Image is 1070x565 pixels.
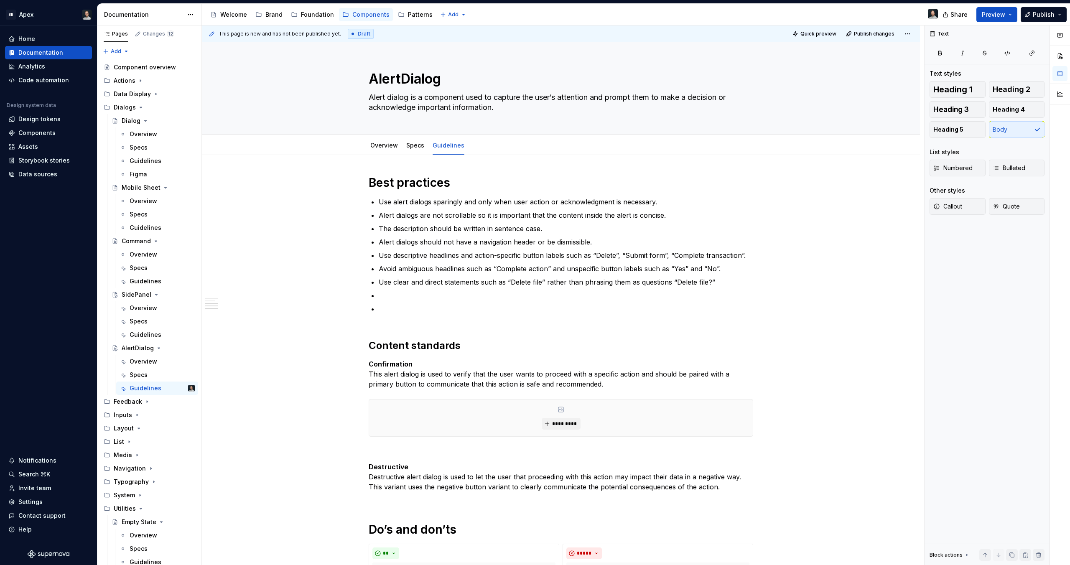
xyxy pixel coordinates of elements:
span: Heading 2 [993,85,1030,94]
div: Specs [130,545,148,553]
span: Heading 1 [933,85,973,94]
button: Add [100,46,132,57]
div: Overview [130,304,157,312]
p: Use alert dialogs sparingly and only when user action or acknowledgment is necessary. [379,197,753,207]
a: AlertDialog [108,341,198,355]
div: Documentation [104,10,183,19]
div: Specs [130,143,148,152]
div: Settings [18,498,43,506]
button: Help [5,523,92,536]
button: Quote [989,198,1045,215]
p: Destructive alert dialog is used to let the user that proceeding with this action may impact thei... [369,462,753,502]
a: Overview [116,301,198,315]
div: Search ⌘K [18,470,50,478]
a: Overview [116,248,198,261]
div: Contact support [18,512,66,520]
a: Guidelines [116,154,198,168]
a: Specs [116,261,198,275]
div: Patterns [408,10,433,19]
textarea: Alert dialog is a component used to capture the user’s attention and prompt them to make a decisi... [367,91,752,114]
div: Figma [130,170,147,178]
div: Code automation [18,76,69,84]
button: Heading 3 [930,101,986,118]
div: Utilities [114,504,136,513]
span: Draft [358,31,370,37]
a: SidePanel [108,288,198,301]
div: Guidelines [130,157,161,165]
div: Specs [130,317,148,326]
div: Dialog [122,117,140,125]
button: Contact support [5,509,92,522]
div: Specs [130,264,148,272]
div: Overview [130,197,157,205]
span: Publish [1033,10,1055,19]
h1: Best practices [369,175,753,190]
div: Pages [104,31,128,37]
div: Feedback [114,397,142,406]
a: Guidelines [116,328,198,341]
p: Use descriptive headlines and action-specific button labels such as “Delete”, “Submit form”, “Com... [379,250,753,260]
button: Share [938,7,973,22]
button: Search ⌘K [5,468,92,481]
div: Actions [114,76,135,85]
a: Specs [116,368,198,382]
div: Welcome [220,10,247,19]
div: Inputs [114,411,132,419]
h2: Content standards [369,339,753,352]
p: Alert dialogs should not have a navigation header or be dismissible. [379,237,753,247]
span: Heading 4 [993,105,1025,114]
span: Add [111,48,121,55]
div: Brand [265,10,283,19]
div: Dialogs [100,101,198,114]
a: Home [5,32,92,46]
div: Invite team [18,484,51,492]
span: Preview [982,10,1005,19]
div: Typography [100,475,198,489]
div: Block actions [930,549,970,561]
a: Command [108,234,198,248]
div: System [114,491,135,499]
button: Callout [930,198,986,215]
a: Documentation [5,46,92,59]
a: Mobile Sheet [108,181,198,194]
div: Data sources [18,170,57,178]
div: Data Display [100,87,198,101]
a: Overview [116,529,198,542]
button: Publish changes [843,28,898,40]
span: Share [950,10,968,19]
span: Publish changes [854,31,894,37]
a: Analytics [5,60,92,73]
div: Text styles [930,69,961,78]
div: Navigation [100,462,198,475]
p: This alert dialog is used to verify that the user wants to proceed with a specific action and sho... [369,359,753,389]
div: Empty State [122,518,156,526]
div: Guidelines [130,224,161,232]
div: Layout [114,424,134,433]
div: Apex [19,10,33,19]
a: Welcome [207,8,250,21]
button: Numbered [930,160,986,176]
button: Bulleted [989,160,1045,176]
textarea: AlertDialog [367,69,752,89]
button: Add [438,9,469,20]
div: Storybook stories [18,156,70,165]
span: Numbered [933,164,973,172]
button: Notifications [5,454,92,467]
a: Guidelines [116,221,198,234]
div: Overview [130,531,157,540]
div: Mobile Sheet [122,183,160,192]
div: Other styles [930,186,965,195]
div: Design system data [7,102,56,109]
div: SidePanel [122,290,151,299]
div: Home [18,35,35,43]
div: Specs [130,371,148,379]
div: Analytics [18,62,45,71]
svg: Supernova Logo [28,550,69,558]
strong: Confirmation [369,360,413,368]
div: Changes [143,31,174,37]
div: AlertDialog [122,344,154,352]
a: Overview [116,127,198,141]
div: Actions [100,74,198,87]
p: Use clear and direct statements such as “Delete file” rather than phrasing them as questions “Del... [379,277,753,287]
a: Dialog [108,114,198,127]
